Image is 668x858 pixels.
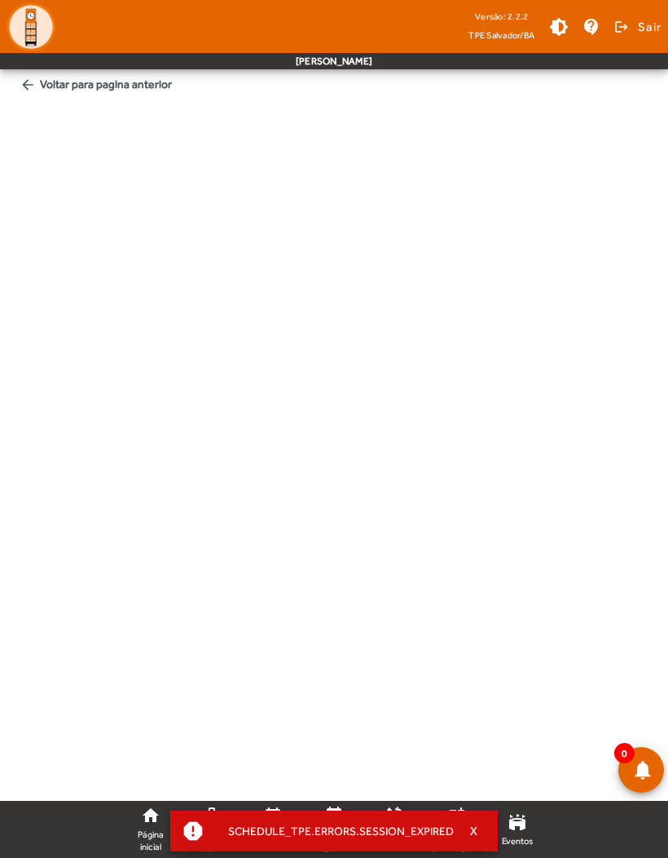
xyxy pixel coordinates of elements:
button: X [454,824,494,838]
span: 0 [614,743,635,763]
mat-icon: arrow_back [20,77,36,93]
div: SCHEDULE_TPE.ERRORS.SESSION_EXPIRED [215,820,454,843]
a: Eventos [489,804,546,855]
a: Página inicial [122,804,179,855]
span: Voltar para pagina anterior [13,69,655,100]
mat-icon: report [181,819,205,843]
span: Página inicial [129,829,173,852]
mat-icon: home [141,806,160,825]
mat-icon: stadium [508,812,527,832]
span: X [470,824,478,838]
span: Sair [638,14,661,40]
span: Eventos [502,835,533,847]
img: Logo TPE [7,2,55,51]
span: TPE Salvador/BA [468,27,534,43]
div: Versão: 2.2.2 [468,7,534,27]
button: Sair [612,15,661,39]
